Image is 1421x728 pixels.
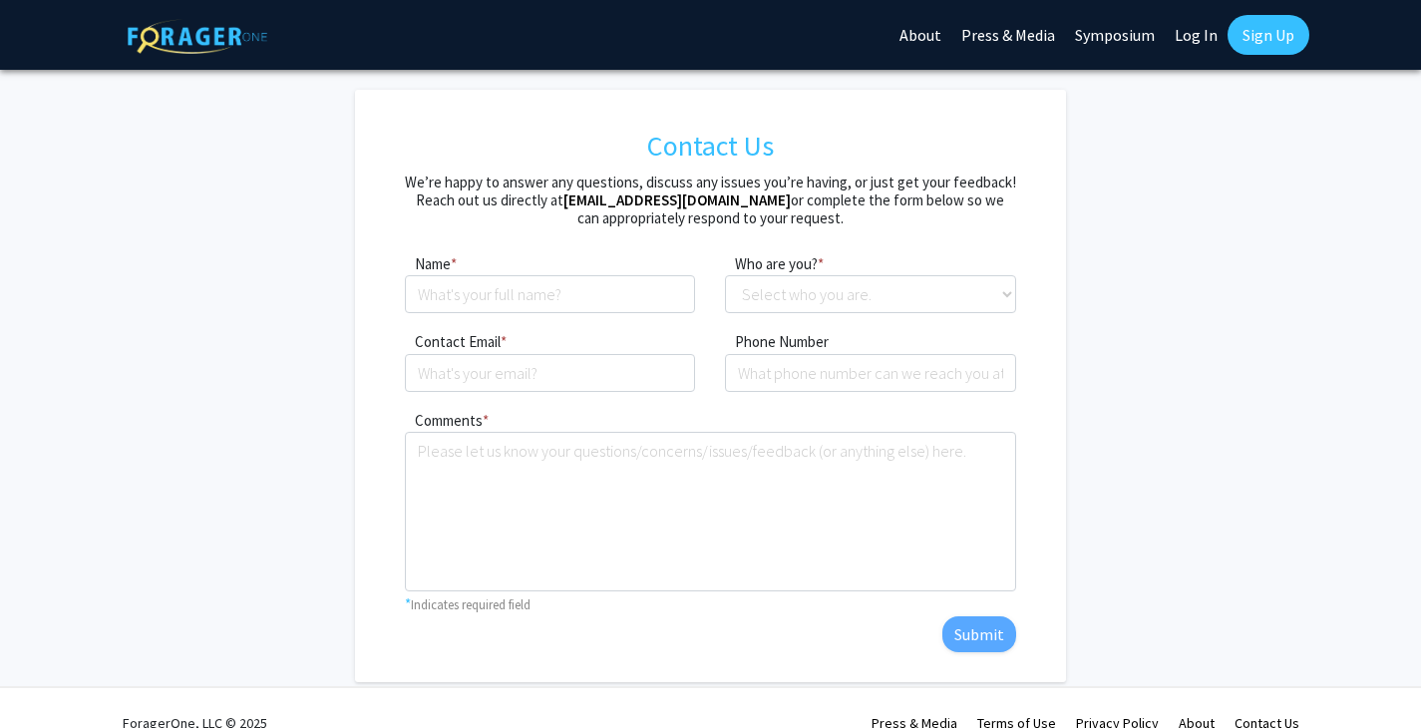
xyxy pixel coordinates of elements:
a: Sign Up [1228,15,1309,55]
input: What's your full name? [405,275,696,313]
h1: Contact Us [405,120,1016,174]
label: Contact Email [405,331,501,354]
label: Name [405,253,451,276]
small: Indicates required field [411,596,531,612]
label: Comments [405,410,483,433]
a: [EMAIL_ADDRESS][DOMAIN_NAME] [563,190,791,209]
label: Who are you? [725,253,818,276]
h5: We’re happy to answer any questions, discuss any issues you’re having, or just get your feedback!... [405,174,1016,227]
input: What phone number can we reach you at? [725,354,1016,392]
button: Submit [942,616,1016,652]
img: ForagerOne Logo [128,19,267,54]
input: What's your email? [405,354,696,392]
label: Phone Number [725,331,829,354]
